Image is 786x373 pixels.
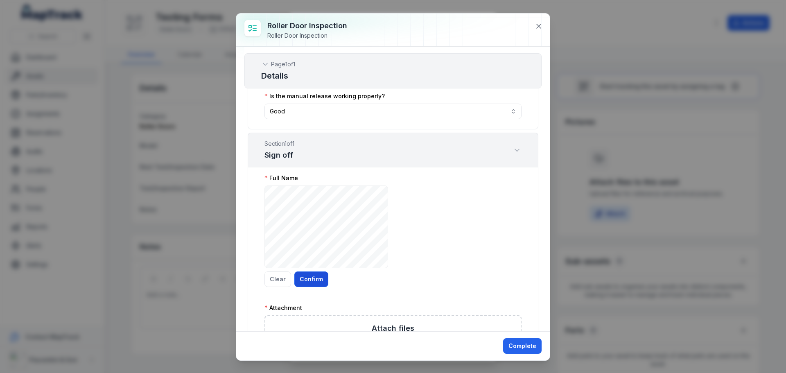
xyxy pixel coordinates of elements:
span: Section 1 of 1 [264,140,294,148]
label: Full Name [264,174,298,182]
button: Expand [513,146,522,155]
button: Complete [503,338,542,354]
h3: Roller Door Inspection [267,20,347,32]
h2: Details [261,70,525,81]
label: Is the manual release working properly? [264,92,385,100]
div: Roller Door Inspection [267,32,347,40]
button: Good [264,104,522,119]
label: Attachment [264,304,302,312]
button: Confirm [294,271,328,287]
h3: Sign off [264,149,294,161]
span: Page 1 of 1 [271,60,295,68]
button: Clear [264,271,291,287]
h3: Attach files [372,323,414,334]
